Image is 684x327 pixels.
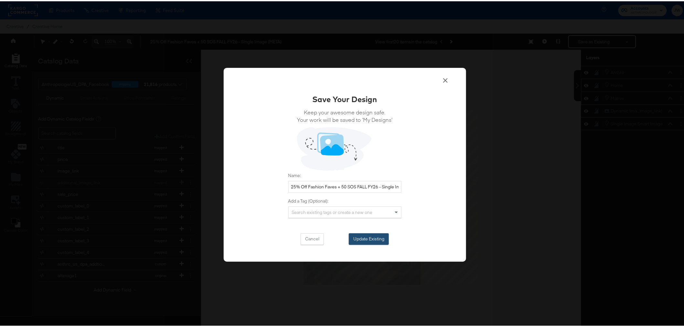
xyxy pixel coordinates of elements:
label: Name: [288,171,401,177]
div: Search existing tags or create a new one [289,206,401,216]
button: Update Existing [349,232,389,244]
span: Keep your awesome design safe. [297,107,392,115]
span: Your work will be saved to ‘My Designs’ [297,115,392,122]
label: Add a Tag (Optional): [288,197,401,203]
div: Save Your Design [313,92,377,103]
button: Cancel [301,232,324,244]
